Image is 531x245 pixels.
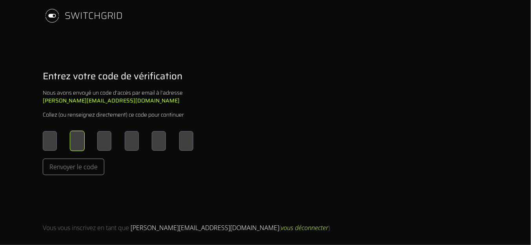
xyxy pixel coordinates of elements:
[152,131,166,151] input: Please enter OTP character 5
[70,131,84,151] input: Please enter OTP character 2
[281,223,328,232] span: vous déconnecter
[97,131,111,151] input: Please enter OTP character 3
[43,70,182,82] h1: Entrez votre code de vérification
[43,89,193,104] div: Nous avons envoyé un code d'accès par email à l'adresse
[65,9,123,22] div: SWITCHGRID
[43,159,104,175] button: Renvoyer le code
[125,131,139,151] input: Please enter OTP character 4
[43,96,180,105] b: [PERSON_NAME][EMAIL_ADDRESS][DOMAIN_NAME]
[43,131,57,151] input: Please enter OTP character 1
[43,223,330,232] div: Vous vous inscrivez en tant que ( )
[43,111,184,119] div: Collez (ou renseignez directement) ce code pour continuer
[49,162,98,172] span: Renvoyer le code
[131,223,279,232] span: [PERSON_NAME][EMAIL_ADDRESS][DOMAIN_NAME]
[179,131,193,151] input: Please enter OTP character 6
